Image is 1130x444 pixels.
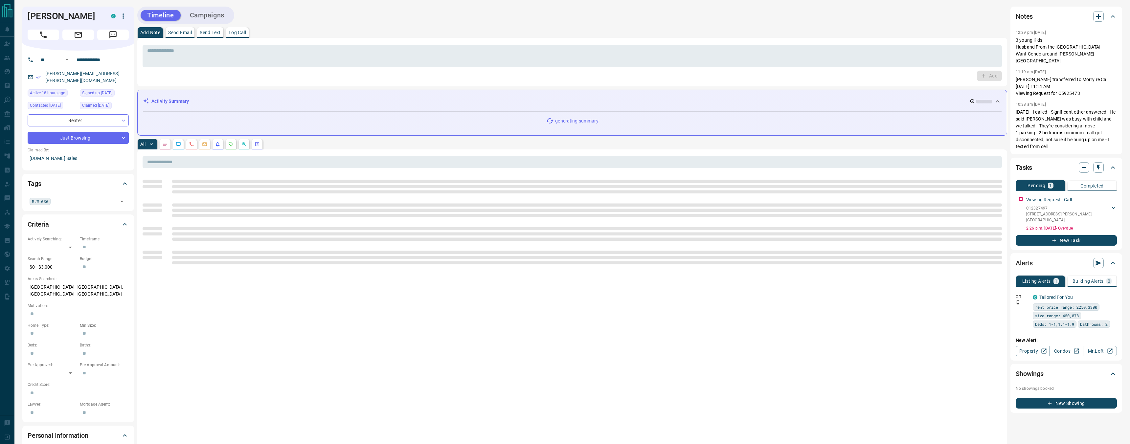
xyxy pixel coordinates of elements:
div: condos.ca [111,14,116,18]
svg: Agent Actions [255,142,260,147]
p: Send Email [168,30,192,35]
p: 11:19 am [DATE] [1016,70,1046,74]
div: Tags [28,176,129,191]
h2: Notes [1016,11,1033,22]
p: [PERSON_NAME] transferred to Morry re Call [DATE] 11:14 AM Viewing Request for C5925473 [1016,76,1117,97]
p: 1 [1055,279,1057,283]
button: Campaigns [183,10,231,21]
p: Beds: [28,342,77,348]
h2: Showings [1016,368,1044,379]
span: Message [97,30,129,40]
p: Building Alerts [1073,279,1104,283]
span: Claimed [DATE] [82,102,109,109]
p: Claimed By: [28,147,129,153]
div: Just Browsing [28,132,129,144]
svg: Email Verified [36,75,41,79]
button: Open [117,197,126,206]
h2: Alerts [1016,258,1033,268]
h2: Tasks [1016,162,1032,173]
p: Mortgage Agent: [80,401,129,407]
p: [GEOGRAPHIC_DATA], [GEOGRAPHIC_DATA], [GEOGRAPHIC_DATA], [GEOGRAPHIC_DATA] [28,282,129,300]
button: Open [63,56,71,64]
p: [STREET_ADDRESS][PERSON_NAME] , [GEOGRAPHIC_DATA] [1026,211,1110,223]
p: Home Type: [28,322,77,328]
p: New Alert: [1016,337,1117,344]
p: Timeframe: [80,236,129,242]
span: size range: 450,878 [1035,312,1079,319]
span: Email [62,30,94,40]
a: Condos [1049,346,1083,356]
p: Actively Searching: [28,236,77,242]
p: Credit Score: [28,382,129,388]
div: Sun Oct 09 2022 [28,102,77,111]
a: Mr.Loft [1083,346,1117,356]
p: Motivation: [28,303,129,309]
p: [DATE] - I called - Significant other answered - He said [PERSON_NAME] was busy with child and we... [1016,109,1117,150]
span: Active 18 hours ago [30,90,65,96]
svg: Emails [202,142,207,147]
p: C12327497 [1026,205,1110,211]
div: Mon Oct 03 2022 [80,89,129,99]
h2: Criteria [28,219,49,230]
p: Viewing Request - Call [1026,196,1072,203]
p: Areas Searched: [28,276,129,282]
p: Pending [1028,183,1045,188]
div: Showings [1016,366,1117,382]
div: Alerts [1016,255,1117,271]
div: Fri May 03 2024 [80,102,129,111]
div: Thu Sep 11 2025 [28,89,77,99]
p: 0 [1108,279,1110,283]
span: Signed up [DATE] [82,90,112,96]
p: Lawyer: [28,401,77,407]
p: generating summary [555,118,598,124]
p: Min Size: [80,322,129,328]
div: Personal Information [28,428,129,443]
p: Pre-Approved: [28,362,77,368]
svg: Notes [163,142,168,147]
div: condos.ca [1033,295,1037,300]
button: Timeline [141,10,181,21]
div: Notes [1016,9,1117,24]
span: beds: 1-1,1.1-1.9 [1035,321,1074,327]
p: Search Range: [28,256,77,262]
svg: Requests [228,142,234,147]
p: Off [1016,294,1029,300]
h2: Personal Information [28,430,88,441]
svg: Calls [189,142,194,147]
svg: Opportunities [241,142,247,147]
div: Activity Summary [143,95,1002,107]
p: 3 young Kids Husband From the [GEOGRAPHIC_DATA] Want Condo around [PERSON_NAME][GEOGRAPHIC_DATA] [1016,37,1117,64]
p: 2:26 p.m. [DATE] - Overdue [1026,225,1117,231]
div: Tasks [1016,160,1117,175]
h1: [PERSON_NAME] [28,11,101,21]
svg: Push Notification Only [1016,300,1020,304]
p: Completed [1080,184,1104,188]
p: Send Text [200,30,221,35]
svg: Lead Browsing Activity [176,142,181,147]
p: 12:39 pm [DATE] [1016,30,1046,35]
p: All [140,142,146,146]
a: Tailored For You [1039,295,1073,300]
button: New Task [1016,235,1117,246]
button: New Showing [1016,398,1117,409]
svg: Listing Alerts [215,142,220,147]
span: Call [28,30,59,40]
a: Property [1016,346,1050,356]
p: $0 - $3,000 [28,262,77,273]
p: 10:38 am [DATE] [1016,102,1046,107]
div: Criteria [28,216,129,232]
div: C12327497[STREET_ADDRESS][PERSON_NAME],[GEOGRAPHIC_DATA] [1026,204,1117,224]
p: Activity Summary [151,98,189,105]
span: Contacted [DATE] [30,102,61,109]
span: rent price range: 2250,3300 [1035,304,1097,310]
p: 1 [1049,183,1052,188]
p: Add Note [140,30,160,35]
p: Budget: [80,256,129,262]
p: No showings booked [1016,386,1117,391]
span: bathrooms: 2 [1080,321,1108,327]
span: M.W.636 [32,198,48,205]
p: Pre-Approval Amount: [80,362,129,368]
div: Renter [28,114,129,126]
p: [DOMAIN_NAME] Sales [28,153,129,164]
a: [PERSON_NAME][EMAIL_ADDRESS][PERSON_NAME][DOMAIN_NAME] [45,71,120,83]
